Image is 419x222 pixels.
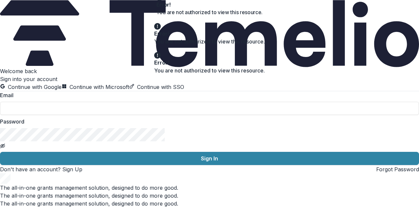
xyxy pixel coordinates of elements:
[154,38,265,45] div: You are not authorized to view this resource.
[376,166,419,173] a: Forgot Password
[154,67,265,74] div: You are not authorized to view this resource.
[154,30,262,38] div: Error!
[62,166,82,173] a: Sign Up
[156,1,260,8] div: Error!
[62,83,129,91] button: Continue with Microsoft
[156,9,263,16] div: You are not authorized to view this resource.
[129,83,184,91] button: Continue with SSO
[154,59,262,67] div: Error!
